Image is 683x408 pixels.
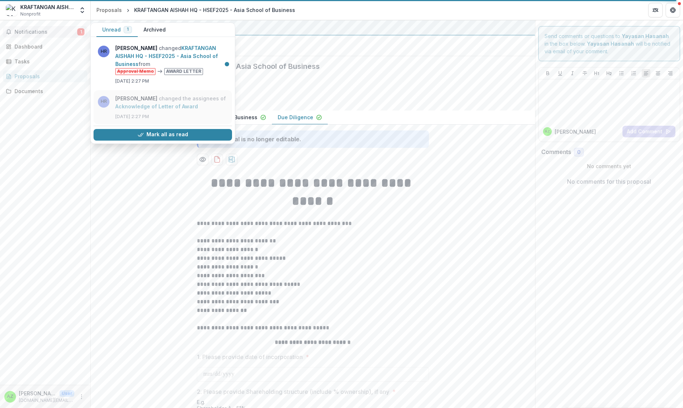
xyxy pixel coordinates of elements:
[7,394,13,399] div: Aishah ZA
[642,69,650,78] button: Align Left
[587,41,634,47] strong: Yayasan Hasanah
[654,69,662,78] button: Align Center
[197,387,389,396] p: 2. Please provide Shareholding structure (include % ownership), if any
[567,177,651,186] p: No comments for this proposal
[3,41,87,53] a: Dashboard
[3,85,87,97] a: Documents
[543,69,552,78] button: Bold
[134,6,295,14] div: KRAFTANGAN AISHAH HQ - HSEF2025 - Asia School of Business
[15,87,82,95] div: Documents
[592,69,601,78] button: Heading 1
[15,29,77,35] span: Notifications
[211,154,223,165] button: download-proposal
[3,70,87,82] a: Proposals
[648,3,663,17] button: Partners
[556,69,564,78] button: Underline
[138,23,171,37] button: Archived
[568,69,577,78] button: Italicize
[96,6,122,14] div: Proposals
[20,11,41,17] span: Nonprofit
[580,69,589,78] button: Strike
[15,72,82,80] div: Proposals
[96,23,529,32] div: Yayasan Hasanah
[622,33,669,39] strong: Yayasan Hasanah
[15,43,82,50] div: Dashboard
[226,154,237,165] button: download-proposal
[538,26,680,61] div: Send comments or questions to in the box below. will be notified via email of your comment.
[278,113,313,121] p: Due Diligence
[96,23,138,37] button: Unread
[617,69,626,78] button: Bullet List
[6,4,17,16] img: KRAFTANGAN AISHAH HQ
[77,392,86,401] button: More
[15,58,82,65] div: Tasks
[3,26,87,38] button: Notifications1
[197,353,303,361] p: 1. Please provide date of incorporation
[541,162,678,170] p: No comments yet
[197,154,208,165] button: Preview f4be919a-e24f-422d-937e-7260aa4629ee-1.pdf
[214,135,301,143] div: Proposal is no longer editable.
[541,149,571,155] h2: Comments
[59,390,74,397] p: User
[77,3,87,17] button: Open entity switcher
[577,149,580,155] span: 0
[115,44,228,75] p: changed from
[115,103,198,109] a: Acknowledge of Letter of Award
[3,55,87,67] a: Tasks
[20,3,74,11] div: KRAFTANGAN AISHAH HQ
[629,69,638,78] button: Ordered List
[96,62,518,71] h2: KRAFTANGAN AISHAH HQ - HSEF2025 - Asia School of Business
[94,5,298,15] nav: breadcrumb
[666,3,680,17] button: Get Help
[545,130,550,133] div: Aishah ZA
[115,95,228,111] p: changed the assignees of
[622,126,675,137] button: Add Comment
[555,128,596,136] p: [PERSON_NAME]
[19,397,74,404] p: [DOMAIN_NAME][EMAIL_ADDRESS][DOMAIN_NAME]
[605,69,613,78] button: Heading 2
[115,45,218,67] a: KRAFTANGAN AISHAH HQ - HSEF2025 - Asia School of Business
[94,129,232,141] button: Mark all as read
[19,390,57,397] p: [PERSON_NAME]
[94,5,125,15] a: Proposals
[666,69,675,78] button: Align Right
[77,28,84,36] span: 1
[127,27,129,32] span: 1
